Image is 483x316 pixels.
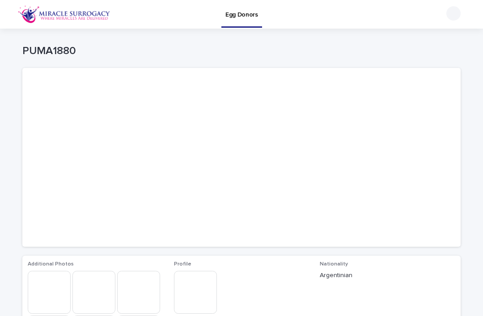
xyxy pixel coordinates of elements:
span: Additional Photos [28,261,74,267]
span: Profile [174,261,191,267]
p: Argentinian [320,271,455,280]
span: Nationality [320,261,348,267]
p: PUMA1880 [22,45,457,58]
img: OiFFDOGZQuirLhrlO1ag [18,5,110,23]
